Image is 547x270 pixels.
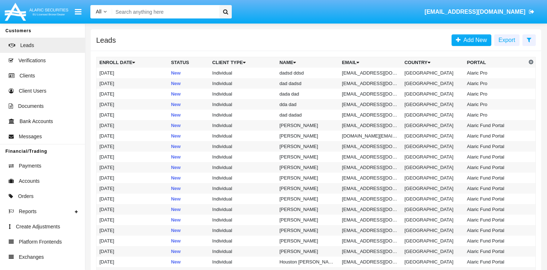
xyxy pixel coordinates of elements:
span: Create Adjustments [16,223,60,231]
td: Individual [209,131,277,141]
td: [PERSON_NAME] [277,183,339,194]
td: [EMAIL_ADDRESS][DOMAIN_NAME] [339,236,402,246]
th: Country [402,57,464,68]
td: New [168,225,209,236]
td: [GEOGRAPHIC_DATA] [402,68,464,78]
th: Portal [464,57,527,68]
td: Individual [209,194,277,204]
span: Leads [20,42,34,49]
td: [EMAIL_ADDRESS][DOMAIN_NAME] [339,257,402,267]
td: [EMAIL_ADDRESS][DOMAIN_NAME] [339,99,402,110]
td: New [168,152,209,162]
td: Individual [209,110,277,120]
td: [DATE] [97,99,168,110]
td: [DATE] [97,152,168,162]
td: Individual [209,215,277,225]
td: [GEOGRAPHIC_DATA] [402,246,464,257]
td: [GEOGRAPHIC_DATA] [402,110,464,120]
span: Verifications [18,57,46,64]
td: Alaric Fund Portal [464,183,527,194]
td: Alaric Pro [464,110,527,120]
td: [GEOGRAPHIC_DATA] [402,89,464,99]
a: All [90,8,112,16]
td: Alaric Fund Portal [464,194,527,204]
td: [DATE] [97,194,168,204]
td: [GEOGRAPHIC_DATA] [402,236,464,246]
td: [DATE] [97,131,168,141]
td: Alaric Fund Portal [464,257,527,267]
td: Individual [209,120,277,131]
td: [DATE] [97,110,168,120]
td: [EMAIL_ADDRESS][DOMAIN_NAME] [339,173,402,183]
span: All [96,9,102,14]
td: New [168,110,209,120]
td: [DATE] [97,141,168,152]
td: New [168,131,209,141]
td: [GEOGRAPHIC_DATA] [402,183,464,194]
td: Alaric Fund Portal [464,236,527,246]
td: [DATE] [97,162,168,173]
td: dada dad [277,89,339,99]
td: [GEOGRAPHIC_DATA] [402,99,464,110]
td: [DATE] [97,246,168,257]
span: Exchanges [19,253,44,261]
td: [GEOGRAPHIC_DATA] [402,152,464,162]
td: [PERSON_NAME] [277,120,339,131]
td: Alaric Fund Portal [464,131,527,141]
span: Payments [19,162,41,170]
td: [PERSON_NAME] [277,236,339,246]
td: Individual [209,236,277,246]
span: Orders [18,193,34,200]
td: [GEOGRAPHIC_DATA] [402,131,464,141]
td: [DATE] [97,236,168,246]
td: dad dadad [277,110,339,120]
span: Clients [20,72,35,80]
th: Enroll Date [97,57,168,68]
td: dad dadsd [277,78,339,89]
td: Alaric Pro [464,99,527,110]
h5: Leads [96,37,116,43]
td: [DATE] [97,257,168,267]
td: [EMAIL_ADDRESS][DOMAIN_NAME] [339,162,402,173]
td: [DATE] [97,173,168,183]
td: Alaric Fund Portal [464,141,527,152]
td: [GEOGRAPHIC_DATA] [402,141,464,152]
td: Individual [209,78,277,89]
td: [PERSON_NAME] [277,246,339,257]
td: Alaric Fund Portal [464,173,527,183]
span: Export [499,37,515,43]
td: dda dad [277,99,339,110]
td: [GEOGRAPHIC_DATA] [402,162,464,173]
td: Alaric Fund Portal [464,162,527,173]
td: New [168,194,209,204]
th: Name [277,57,339,68]
span: [EMAIL_ADDRESS][DOMAIN_NAME] [424,9,525,15]
td: [PERSON_NAME] [277,215,339,225]
th: Email [339,57,402,68]
td: Alaric Fund Portal [464,215,527,225]
th: Status [168,57,209,68]
td: [DATE] [97,215,168,225]
td: [PERSON_NAME] [277,141,339,152]
td: [PERSON_NAME] [277,152,339,162]
td: [EMAIL_ADDRESS][DOMAIN_NAME] [339,204,402,215]
span: Documents [18,102,44,110]
td: Alaric Fund Portal [464,152,527,162]
span: Platform Frontends [19,238,62,246]
td: New [168,120,209,131]
td: [DATE] [97,120,168,131]
td: [EMAIL_ADDRESS][DOMAIN_NAME] [339,110,402,120]
td: [DATE] [97,225,168,236]
td: Individual [209,68,277,78]
span: Add New [461,37,487,43]
td: [PERSON_NAME] [277,162,339,173]
td: New [168,246,209,257]
td: Houston [PERSON_NAME] [277,257,339,267]
button: Export [494,34,520,46]
td: [DATE] [97,89,168,99]
td: [EMAIL_ADDRESS][DOMAIN_NAME] [339,246,402,257]
td: Alaric Fund Portal [464,225,527,236]
td: New [168,68,209,78]
span: Accounts [19,177,40,185]
td: New [168,99,209,110]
